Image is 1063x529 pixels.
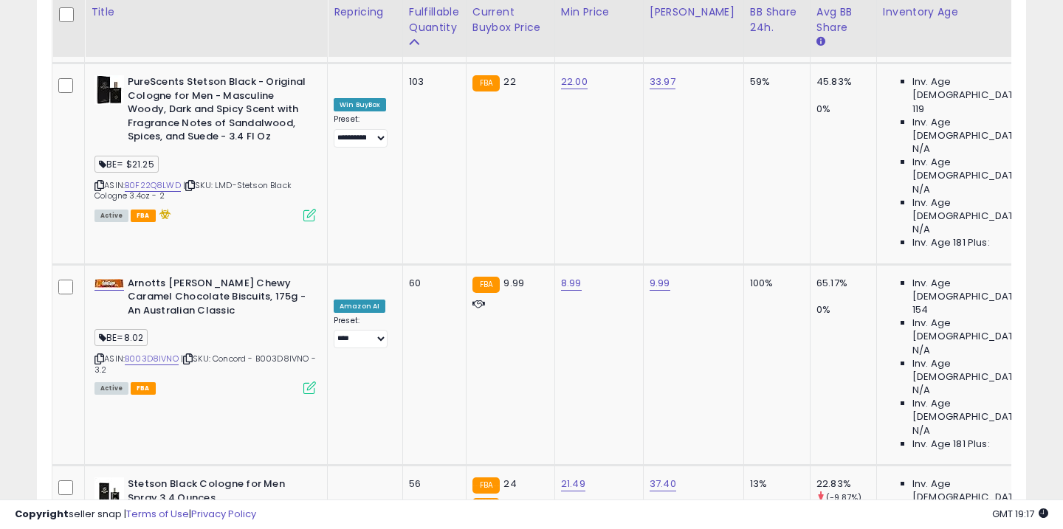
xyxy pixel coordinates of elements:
[128,477,307,508] b: Stetson Black Cologne for Men Spray 3.4 Ounces
[503,477,516,491] span: 24
[912,384,930,397] span: N/A
[94,156,159,173] span: BE= $21.25
[992,507,1048,521] span: 2025-10-11 19:17 GMT
[883,4,1053,20] div: Inventory Age
[94,279,124,288] img: 41DiwVeeK+L._SL40_.jpg
[94,75,124,105] img: 41Ft-isK6wL._SL40_.jpg
[650,4,737,20] div: [PERSON_NAME]
[334,98,386,111] div: Win BuyBox
[912,438,990,451] span: Inv. Age 181 Plus:
[125,353,179,365] a: B003D8IVNO
[94,179,292,201] span: | SKU: LMD-Stetson Black Cologne 3.4oz - 2
[816,4,870,35] div: Avg BB Share
[126,507,189,521] a: Terms of Use
[94,210,128,222] span: All listings currently available for purchase on Amazon
[472,277,500,293] small: FBA
[750,4,804,35] div: BB Share 24h.
[912,424,930,438] span: N/A
[94,329,148,346] span: BE=8.02
[912,156,1047,182] span: Inv. Age [DEMOGRAPHIC_DATA]:
[503,75,515,89] span: 22
[750,277,799,290] div: 100%
[334,300,385,313] div: Amazon AI
[472,75,500,91] small: FBA
[131,210,156,222] span: FBA
[912,75,1047,102] span: Inv. Age [DEMOGRAPHIC_DATA]:
[912,317,1047,343] span: Inv. Age [DEMOGRAPHIC_DATA]:
[409,75,455,89] div: 103
[912,277,1047,303] span: Inv. Age [DEMOGRAPHIC_DATA]:
[912,236,990,249] span: Inv. Age 181 Plus:
[650,477,676,491] a: 37.40
[472,477,500,494] small: FBA
[409,4,460,35] div: Fulfillable Quantity
[912,116,1047,142] span: Inv. Age [DEMOGRAPHIC_DATA]:
[816,303,876,317] div: 0%
[912,357,1047,384] span: Inv. Age [DEMOGRAPHIC_DATA]:
[409,477,455,491] div: 56
[750,477,799,491] div: 13%
[912,477,1047,504] span: Inv. Age [DEMOGRAPHIC_DATA]:
[503,276,524,290] span: 9.99
[94,75,316,220] div: ASIN:
[94,277,316,393] div: ASIN:
[334,114,391,148] div: Preset:
[94,353,316,375] span: | SKU: Concord - B003D8IVNO - 3.2
[750,75,799,89] div: 59%
[561,4,637,20] div: Min Price
[191,507,256,521] a: Privacy Policy
[816,277,876,290] div: 65.17%
[334,316,391,349] div: Preset:
[94,477,124,507] img: 31ZCkHD7LhL._SL40_.jpg
[409,277,455,290] div: 60
[15,507,69,521] strong: Copyright
[912,196,1047,223] span: Inv. Age [DEMOGRAPHIC_DATA]-180:
[816,103,876,116] div: 0%
[94,382,128,395] span: All listings currently available for purchase on Amazon
[912,397,1047,423] span: Inv. Age [DEMOGRAPHIC_DATA]-180:
[650,276,670,291] a: 9.99
[912,303,928,317] span: 154
[156,209,171,219] i: hazardous material
[15,508,256,522] div: seller snap | |
[912,223,930,236] span: N/A
[561,276,582,291] a: 8.99
[561,75,588,89] a: 22.00
[912,103,924,116] span: 119
[128,277,307,322] b: Arnotts [PERSON_NAME] Chewy Caramel Chocolate Biscuits, 175g - An Australian Classic
[125,179,181,192] a: B0F22Q8LWD
[816,35,825,49] small: Avg BB Share.
[561,477,585,491] a: 21.49
[816,477,876,491] div: 22.83%
[91,4,321,20] div: Title
[128,75,307,148] b: PureScents Stetson Black - Original Cologne for Men - Masculine Woody, Dark and Spicy Scent with ...
[131,382,156,395] span: FBA
[912,344,930,357] span: N/A
[912,142,930,156] span: N/A
[334,4,396,20] div: Repricing
[650,75,675,89] a: 33.97
[816,75,876,89] div: 45.83%
[472,4,548,35] div: Current Buybox Price
[912,183,930,196] span: N/A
